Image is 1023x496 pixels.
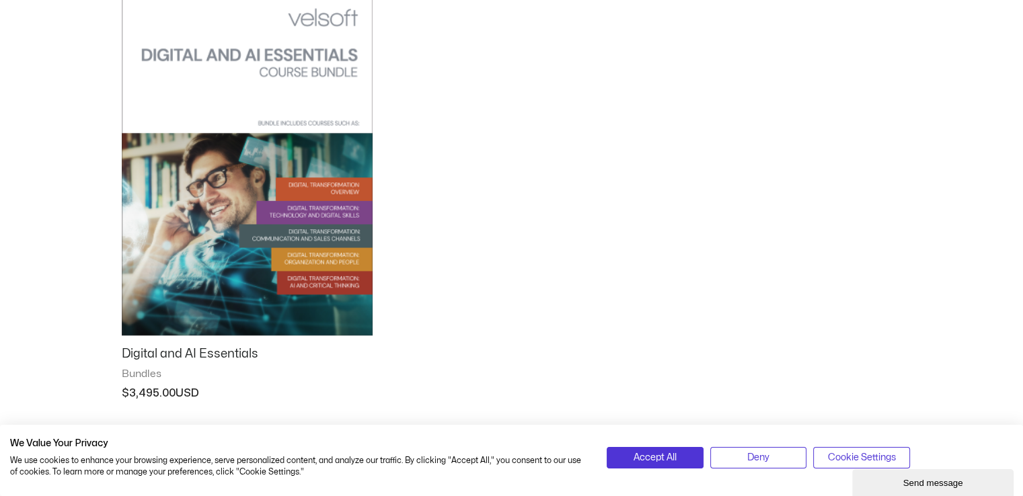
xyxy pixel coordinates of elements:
iframe: chat widget [852,466,1016,496]
h2: We Value Your Privacy [10,438,586,450]
span: Cookie Settings [827,450,895,465]
button: Deny all cookies [710,447,806,468]
bdi: 3,495.00 [122,388,176,399]
span: Accept All [634,450,677,465]
span: Bundles [122,368,373,381]
h2: Digital and AI Essentials [122,346,373,362]
p: We use cookies to enhance your browsing experience, serve personalized content, and analyze our t... [10,455,586,478]
span: $ [122,388,129,399]
button: Adjust cookie preferences [813,447,909,468]
a: Digital and AI Essentials [122,346,373,368]
span: Deny [747,450,769,465]
button: Accept all cookies [607,447,703,468]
